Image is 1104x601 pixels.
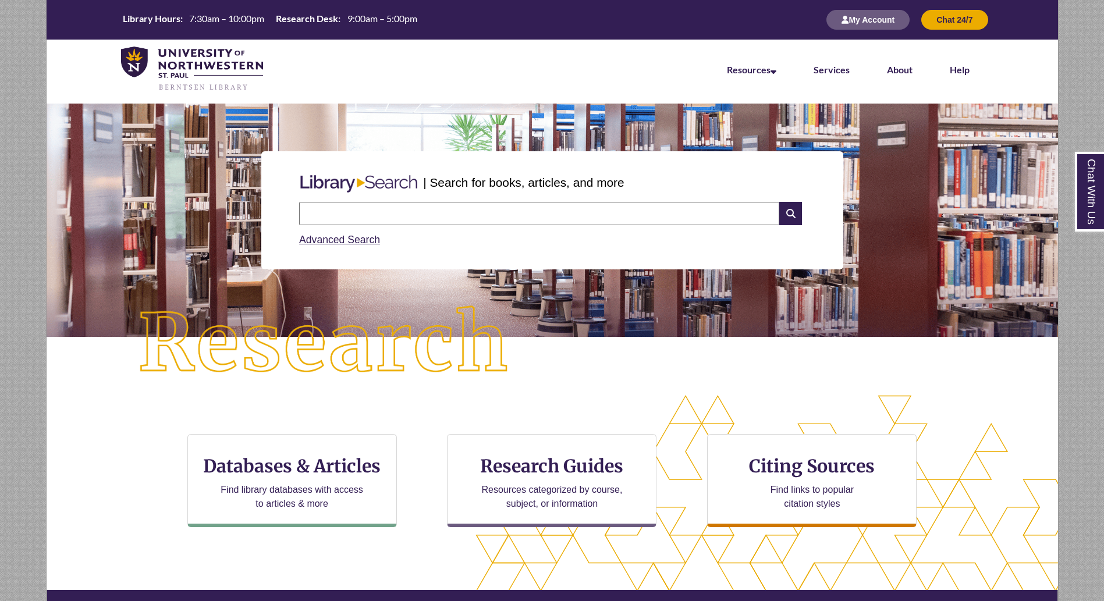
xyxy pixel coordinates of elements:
a: Hours Today [118,12,422,28]
a: Services [814,64,850,75]
p: Find library databases with access to articles & more [216,483,368,511]
button: Chat 24/7 [921,10,988,30]
p: | Search for books, articles, and more [423,173,624,191]
a: Databases & Articles Find library databases with access to articles & more [187,434,397,527]
button: My Account [826,10,910,30]
h3: Citing Sources [741,455,883,477]
p: Resources categorized by course, subject, or information [476,483,628,511]
img: Libary Search [294,170,423,197]
a: Research Guides Resources categorized by course, subject, or information [447,434,656,527]
h3: Databases & Articles [197,455,387,477]
a: Resources [727,64,776,75]
table: Hours Today [118,12,422,27]
span: 9:00am – 5:00pm [347,13,417,24]
h3: Research Guides [457,455,647,477]
a: Advanced Search [299,234,380,246]
i: Search [779,202,801,225]
th: Research Desk: [271,12,342,25]
a: Help [950,64,970,75]
a: Citing Sources Find links to popular citation styles [707,434,917,527]
th: Library Hours: [118,12,184,25]
span: 7:30am – 10:00pm [189,13,264,24]
img: UNWSP Library Logo [121,47,264,92]
a: Chat 24/7 [921,15,988,24]
img: Research [97,265,552,423]
a: My Account [826,15,910,24]
a: About [887,64,913,75]
p: Find links to popular citation styles [755,483,869,511]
